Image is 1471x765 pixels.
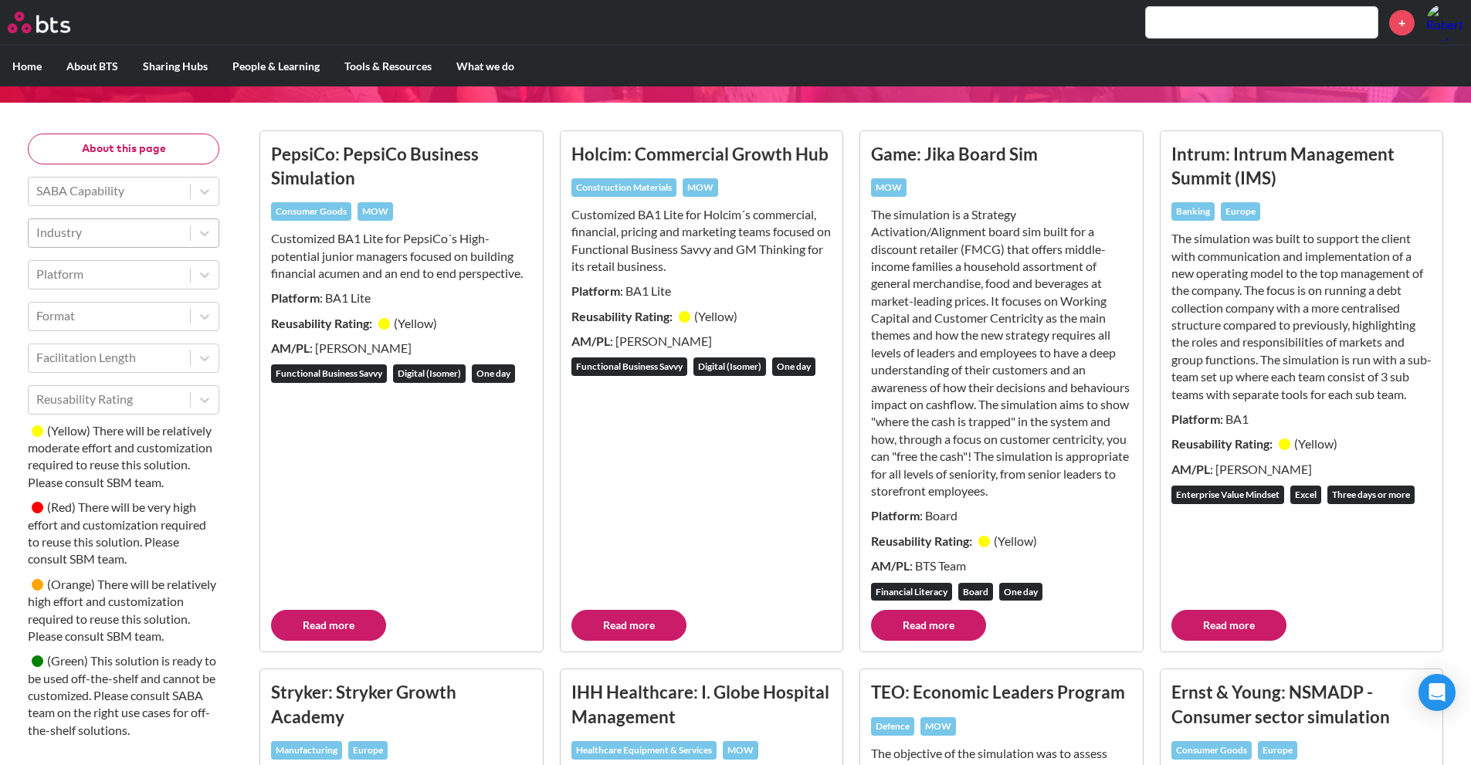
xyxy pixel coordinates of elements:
label: Sharing Hubs [130,46,220,86]
div: Functional Business Savvy [571,357,687,376]
small: This solution is ready to be used off-the-shelf and cannot be customized. Please consult SABA tea... [28,653,216,737]
div: One day [472,364,515,383]
div: MOW [723,741,758,760]
strong: AM/PL [271,340,310,355]
p: : Board [871,507,1132,524]
a: Go home [8,12,99,33]
div: One day [999,583,1042,601]
div: Functional Business Savvy [271,364,387,383]
p: : BTS Team [871,557,1132,574]
p: Customized BA1 Lite for Holcim´s commercial, financial, pricing and marketing teams ​focused on F... [571,206,832,276]
p: The simulation was built to support the client with communication and implementation of a new ope... [1171,230,1432,403]
small: ( Green ) [47,653,88,668]
small: There will be very high effort and customization required to reuse this solution. Please consult ... [28,499,206,566]
strong: Reusability Rating: [871,533,974,548]
div: Construction Materials [571,178,676,197]
p: The simulation is a Strategy Activation/Alignment board sim built for a discount retailer (FMCG) ... [871,206,1132,500]
div: Board [958,583,993,601]
div: Digital (Isomer) [693,357,766,376]
strong: AM/PL [571,333,610,348]
strong: Platform [871,508,920,523]
a: Read more [871,610,986,641]
div: MOW [920,717,956,736]
div: MOW [358,202,393,221]
h3: PepsiCo: PepsiCo Business Simulation [271,142,532,191]
p: Customized BA1 Lite for PepsiCo´s High-potential junior managers focused on building financial ac... [271,230,532,282]
h3: Stryker: Stryker Growth Academy [271,680,532,729]
p: : [PERSON_NAME] [271,340,532,357]
small: ( Red ) [47,499,76,514]
div: MOW [871,178,907,197]
p: : [PERSON_NAME] [1171,461,1432,478]
h3: Ernst & Young: NSMADP - Consumer sector simulation [1171,680,1432,729]
div: Digital (Isomer) [393,364,466,383]
div: Europe [1221,202,1260,221]
a: Read more [571,610,686,641]
div: Healthcare Equipment & Services [571,741,717,760]
small: ( Yellow ) [994,533,1037,548]
p: : [PERSON_NAME] [571,333,832,350]
div: Consumer Goods [271,202,351,221]
strong: Reusability Rating: [571,309,675,323]
p: : BA1 Lite [271,289,532,306]
div: One day [772,357,815,376]
strong: Platform [1171,411,1220,426]
div: Manufacturing [271,741,342,760]
h3: IHH Healthcare: I. Globe Hospital Management [571,680,832,729]
div: Financial Literacy [871,583,952,601]
strong: AM/PL [871,558,910,573]
small: ( Orange ) [47,577,95,591]
div: Defence [871,717,914,736]
img: BTS Logo [8,12,70,33]
h3: Intrum: Intrum Management Summit (IMS) [1171,142,1432,191]
strong: Platform [571,283,620,298]
div: Banking [1171,202,1215,221]
strong: AM/PL [1171,462,1210,476]
a: Read more [271,610,386,641]
div: Consumer Goods [1171,741,1252,760]
button: About this page [28,134,219,164]
h3: Holcim: Commercial Growth Hub [571,142,832,166]
a: Profile [1426,4,1463,41]
div: Three days or more [1327,486,1415,504]
div: Europe [348,741,388,760]
div: Europe [1258,741,1297,760]
h3: Game: Jika Board Sim [871,142,1132,166]
div: Open Intercom Messenger [1418,674,1456,711]
label: Tools & Resources [332,46,444,86]
small: ( Yellow ) [694,309,737,323]
small: ( Yellow ) [394,316,437,330]
label: What we do [444,46,527,86]
div: MOW [683,178,718,197]
img: Robert Beckett [1426,4,1463,41]
h3: TEO: Economic Leaders Program [871,680,1132,704]
div: Enterprise Value Mindset [1171,486,1284,504]
a: Read more [1171,610,1286,641]
label: People & Learning [220,46,332,86]
small: There will be relatively moderate effort and customization required to reuse this solution. Pleas... [28,423,212,489]
small: ( Yellow ) [1294,436,1337,451]
strong: Reusability Rating: [1171,436,1275,451]
a: + [1389,10,1415,36]
strong: Platform [271,290,320,305]
div: Excel [1290,486,1321,504]
strong: Reusability Rating: [271,316,375,330]
small: ( Yellow ) [47,423,90,438]
p: : BA1 [1171,411,1432,428]
label: About BTS [54,46,130,86]
p: : BA1 Lite [571,283,832,300]
small: There will be relatively high effort and customization required to reuse this solution. Please co... [28,577,216,643]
